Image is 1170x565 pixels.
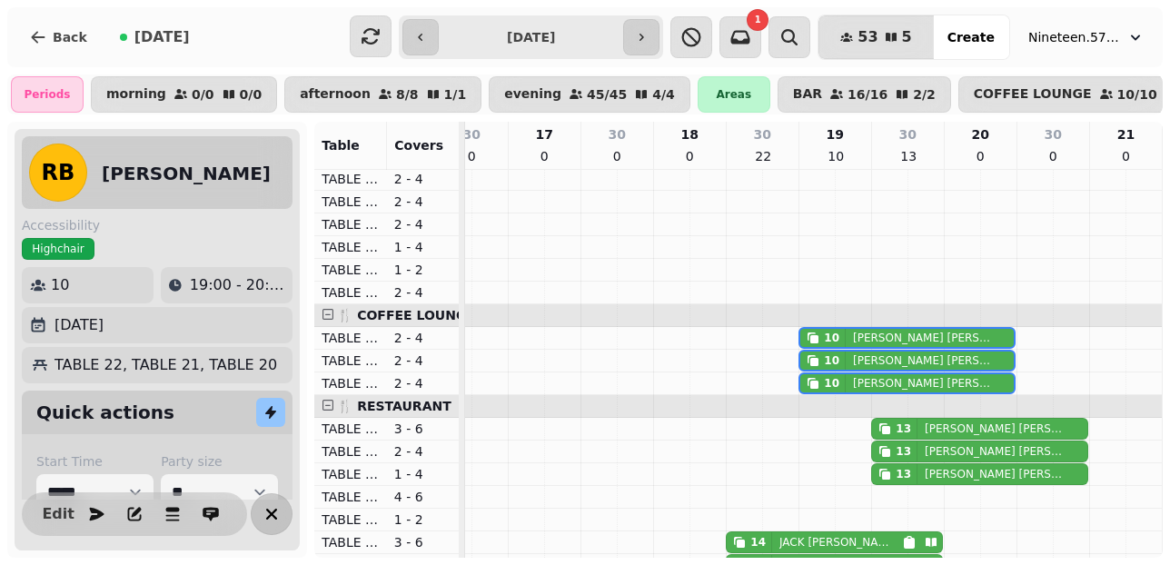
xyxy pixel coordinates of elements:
[322,374,380,392] p: TABLE 22
[105,15,204,59] button: [DATE]
[322,488,380,506] p: TABLE 26
[504,87,561,102] p: evening
[853,353,996,368] p: [PERSON_NAME] [PERSON_NAME]
[192,88,214,101] p: 0 / 0
[394,533,452,551] p: 3 - 6
[394,488,452,506] p: 4 - 6
[337,399,451,413] span: 🍴 RESTAURANT
[681,125,699,144] p: 18
[848,88,887,101] p: 16 / 16
[36,400,174,425] h2: Quick actions
[394,215,452,233] p: 2 - 4
[91,76,277,113] button: morning0/00/0
[755,15,761,25] span: 1
[1117,125,1135,144] p: 21
[853,331,996,345] p: [PERSON_NAME] [PERSON_NAME]
[913,88,936,101] p: 2 / 2
[337,308,475,322] span: 🍴 COFFEE LOUNGE
[322,283,380,302] p: TABLE 50
[858,30,877,45] span: 53
[190,274,286,296] p: 19:00 - 20:30
[824,376,839,391] div: 10
[1119,147,1134,165] p: 0
[394,420,452,438] p: 3 - 6
[322,238,380,256] p: TABLE 18
[394,193,452,211] p: 2 - 4
[933,15,1009,59] button: Create
[322,170,380,188] p: TABLE 15
[1045,125,1062,144] p: 30
[394,510,452,529] p: 1 - 2
[902,30,912,45] span: 5
[652,88,675,101] p: 4 / 4
[15,15,102,59] button: Back
[394,283,452,302] p: 2 - 4
[754,125,771,144] p: 30
[828,147,842,165] p: 10
[818,15,933,59] button: 535
[853,376,996,391] p: [PERSON_NAME] [PERSON_NAME]
[22,216,292,234] label: Accessibility
[793,87,822,102] p: BAR
[896,444,911,459] div: 13
[682,147,697,165] p: 0
[47,507,69,521] span: Edit
[394,170,452,188] p: 2 - 4
[322,138,360,153] span: Table
[755,147,769,165] p: 22
[779,535,895,550] p: JACK [PERSON_NAME]
[925,421,1068,436] p: [PERSON_NAME] [PERSON_NAME]
[240,88,263,101] p: 0 / 0
[394,465,452,483] p: 1 - 4
[896,421,911,436] div: 13
[698,76,770,113] div: Areas
[284,76,481,113] button: afternoon8/81/1
[394,238,452,256] p: 1 - 4
[972,125,989,144] p: 20
[947,31,995,44] span: Create
[322,533,380,551] p: TABLE 28
[778,76,951,113] button: BAR16/162/2
[322,420,380,438] p: TABLE 23
[55,354,277,376] p: TABLE 22, TABLE 21, TABLE 20
[51,274,69,296] p: 10
[537,147,551,165] p: 0
[463,125,481,144] p: 30
[32,242,84,256] p: Highchair
[896,467,911,481] div: 13
[106,87,166,102] p: morning
[1028,28,1119,46] span: Nineteen.57 Restaurant & Bar
[464,147,479,165] p: 0
[394,261,452,279] p: 1 - 2
[394,329,452,347] p: 2 - 4
[444,88,467,101] p: 1 / 1
[322,352,380,370] p: TABLE 21
[1017,21,1155,54] button: Nineteen.57 Restaurant & Bar
[824,353,839,368] div: 10
[11,76,84,113] div: Periods
[899,125,917,144] p: 30
[322,261,380,279] p: TABLE 19
[609,125,626,144] p: 30
[587,88,627,101] p: 45 / 45
[536,125,553,144] p: 17
[973,147,987,165] p: 0
[824,331,839,345] div: 10
[925,467,1068,481] p: [PERSON_NAME] [PERSON_NAME]
[322,510,380,529] p: TABLE 27
[322,465,380,483] p: TABLE 25
[322,329,380,347] p: TABLE 20
[55,314,104,336] p: [DATE]
[900,147,915,165] p: 13
[396,88,419,101] p: 8 / 8
[394,442,452,461] p: 2 - 4
[974,87,1092,102] p: COFFEE LOUNGE
[1046,147,1060,165] p: 0
[134,30,190,45] span: [DATE]
[36,452,154,471] label: Start Time
[53,31,87,44] span: Back
[300,87,371,102] p: afternoon
[827,125,844,144] p: 19
[489,76,690,113] button: evening45/454/4
[610,147,624,165] p: 0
